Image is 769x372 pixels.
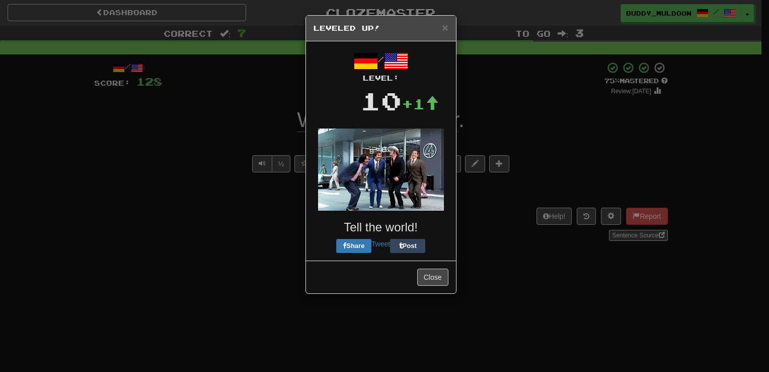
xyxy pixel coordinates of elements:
[318,129,444,211] img: anchorman-0f45bd94e4bc77b3e4009f63bd0ea52a2253b4c1438f2773e23d74ae24afd04f.gif
[390,239,425,253] button: Post
[314,73,448,83] div: Level:
[442,22,448,33] span: ×
[442,22,448,33] button: Close
[360,83,402,118] div: 10
[402,94,439,114] div: +1
[336,239,371,253] button: Share
[314,23,448,33] h5: Leveled Up!
[314,49,448,83] div: /
[314,221,448,234] h3: Tell the world!
[417,269,448,286] button: Close
[371,240,390,248] a: Tweet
